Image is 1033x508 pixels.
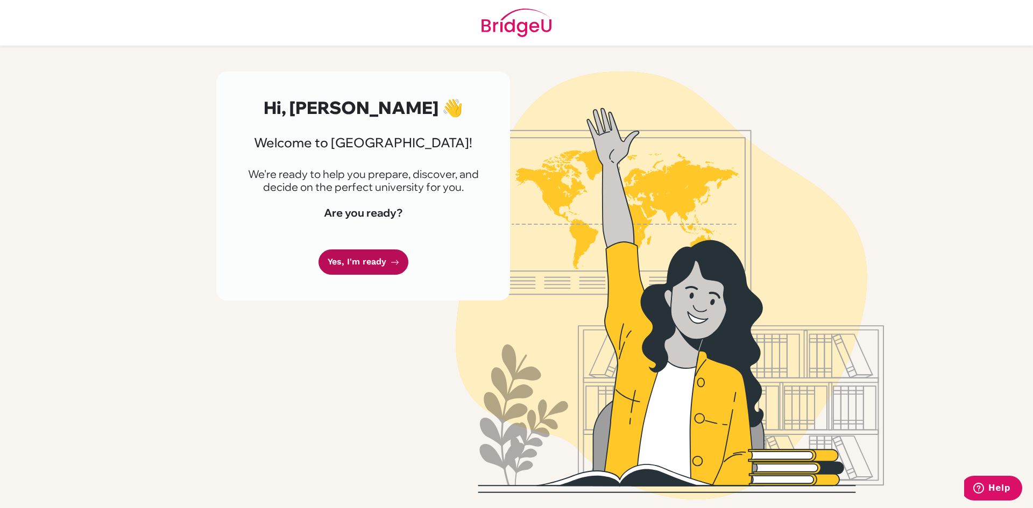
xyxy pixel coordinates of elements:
[242,206,484,219] h4: Are you ready?
[242,168,484,194] p: We're ready to help you prepare, discover, and decide on the perfect university for you.
[319,249,408,275] a: Yes, I'm ready
[964,476,1022,503] iframe: Opens a widget where you can find more information
[242,135,484,151] h3: Welcome to [GEOGRAPHIC_DATA]!
[242,97,484,118] h2: Hi, [PERSON_NAME] 👋
[363,71,977,499] img: Welcome to Bridge U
